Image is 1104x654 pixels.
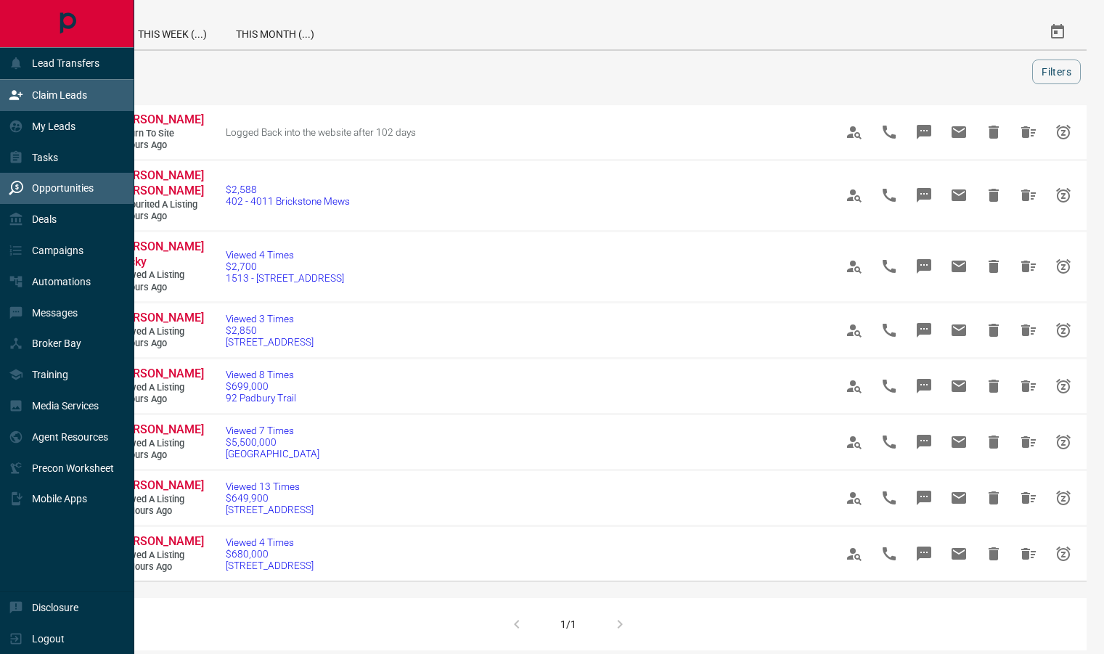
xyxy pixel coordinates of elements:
span: [PERSON_NAME] [116,478,204,492]
span: View Profile [837,536,872,571]
span: Snooze [1046,536,1081,571]
span: Viewed 7 Times [226,425,319,436]
span: Call [872,178,907,213]
span: $2,850 [226,324,314,336]
span: Hide All from Trung Hao Dang [1011,178,1046,213]
span: Snooze [1046,178,1081,213]
span: Viewed 13 Times [226,481,314,492]
span: Hide All from Jui Kavishwar [1011,369,1046,404]
span: $699,000 [226,380,296,392]
span: Call [872,313,907,348]
span: $680,000 [226,548,314,560]
span: Viewed a Listing [116,549,203,562]
span: Message [907,481,941,515]
span: Return to Site [116,128,203,140]
span: Snooze [1046,313,1081,348]
span: Hide [976,249,1011,284]
span: 17 hours ago [116,505,203,518]
span: Message [907,249,941,284]
span: 7 hours ago [116,393,203,406]
span: Call [872,425,907,459]
span: Hide All from Jui Kavishwar [1011,536,1046,571]
a: [PERSON_NAME] [116,422,203,438]
span: Email [941,178,976,213]
a: [PERSON_NAME] [116,478,203,494]
a: Viewed 7 Times$5,500,000[GEOGRAPHIC_DATA] [226,425,319,459]
a: [PERSON_NAME] [116,367,203,382]
span: Favourited a Listing [116,199,203,211]
span: Viewed 3 Times [226,313,314,324]
span: Hide All from Durvish Khanna [1011,115,1046,150]
span: Snooze [1046,249,1081,284]
span: Viewed a Listing [116,269,203,282]
a: [PERSON_NAME] [116,311,203,326]
div: This Month (...) [221,15,329,49]
span: Email [941,115,976,150]
span: Message [907,369,941,404]
span: 4 hours ago [116,210,203,223]
span: Hide [976,313,1011,348]
span: View Profile [837,115,872,150]
a: $2,588402 - 4011 Brickstone Mews [226,184,350,207]
span: Snooze [1046,481,1081,515]
span: Snooze [1046,425,1081,459]
span: View Profile [837,425,872,459]
span: [PERSON_NAME] [116,367,204,380]
button: Filters [1032,60,1081,84]
span: Viewed a Listing [116,494,203,506]
span: Snooze [1046,115,1081,150]
span: Call [872,369,907,404]
span: Hide [976,115,1011,150]
span: $5,500,000 [226,436,319,448]
span: Email [941,425,976,459]
span: Hide [976,369,1011,404]
span: [STREET_ADDRESS] [226,560,314,571]
span: View Profile [837,178,872,213]
span: 4 hours ago [116,139,203,152]
span: Message [907,536,941,571]
span: 1513 - [STREET_ADDRESS] [226,272,344,284]
span: 5 hours ago [116,282,203,294]
span: Hide [976,536,1011,571]
a: Viewed 4 Times$680,000[STREET_ADDRESS] [226,536,314,571]
a: Viewed 4 Times$2,7001513 - [STREET_ADDRESS] [226,249,344,284]
span: [PERSON_NAME] [116,422,204,436]
div: 1/1 [560,618,576,630]
a: [PERSON_NAME] Lucky [116,240,203,270]
span: 402 - 4011 Brickstone Mews [226,195,350,207]
span: Hide All from KARTHIKEYAN VIJAYAKUMAR [1011,313,1046,348]
button: Select Date Range [1040,15,1075,49]
span: Hide All from Karim Nazarali [1011,425,1046,459]
span: View Profile [837,481,872,515]
span: Call [872,536,907,571]
span: Hide All from Bharath Lucky [1011,249,1046,284]
span: Email [941,536,976,571]
span: [GEOGRAPHIC_DATA] [226,448,319,459]
a: Viewed 8 Times$699,00092 Padbury Trail [226,369,296,404]
span: $649,900 [226,492,314,504]
span: Call [872,115,907,150]
span: 17 hours ago [116,561,203,573]
div: This Week (...) [123,15,221,49]
span: 8 hours ago [116,449,203,462]
span: [PERSON_NAME] [116,311,204,324]
span: Logged Back into the website after 102 days [226,126,416,138]
span: Message [907,115,941,150]
span: Viewed 4 Times [226,249,344,261]
span: Email [941,313,976,348]
span: Viewed a Listing [116,382,203,394]
span: View Profile [837,313,872,348]
span: Call [872,249,907,284]
span: Call [872,481,907,515]
span: Hide All from Jui Kavishwar [1011,481,1046,515]
span: [STREET_ADDRESS] [226,336,314,348]
span: View Profile [837,249,872,284]
span: Email [941,249,976,284]
span: Message [907,178,941,213]
span: [PERSON_NAME] [PERSON_NAME] [116,168,204,197]
a: [PERSON_NAME] [PERSON_NAME] [116,168,203,199]
span: Viewed a Listing [116,438,203,450]
span: Hide [976,481,1011,515]
span: Snooze [1046,369,1081,404]
span: [PERSON_NAME] Lucky [116,240,204,269]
